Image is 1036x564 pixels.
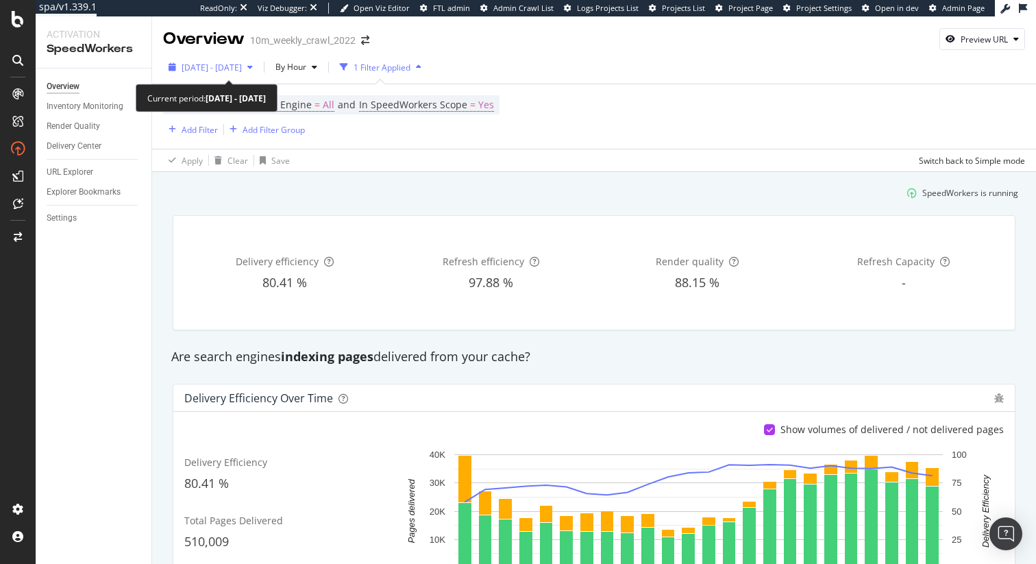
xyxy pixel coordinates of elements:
[952,506,961,517] text: 50
[163,121,218,138] button: Add Filter
[715,3,773,14] a: Project Page
[334,56,427,78] button: 1 Filter Applied
[254,149,290,171] button: Save
[952,450,967,460] text: 100
[338,98,356,111] span: and
[780,423,1004,437] div: Show volumes of delivered / not delivered pages
[939,28,1025,50] button: Preview URL
[728,3,773,13] span: Project Page
[478,95,494,114] span: Yes
[406,479,417,543] text: Pages delivered
[354,62,410,73] div: 1 Filter Applied
[430,478,445,488] text: 30K
[433,3,470,13] span: FTL admin
[662,3,705,13] span: Projects List
[184,391,333,405] div: Delivery Efficiency over time
[281,348,373,365] strong: indexing pages
[163,27,245,51] div: Overview
[47,211,77,225] div: Settings
[952,478,961,488] text: 75
[262,274,307,291] span: 80.41 %
[989,517,1022,550] div: Open Intercom Messenger
[246,98,312,111] span: Search Engine
[47,165,142,180] a: URL Explorer
[271,155,290,167] div: Save
[420,3,470,14] a: FTL admin
[184,514,283,527] span: Total Pages Delivered
[354,3,410,13] span: Open Viz Editor
[47,119,100,134] div: Render Quality
[577,3,639,13] span: Logs Projects List
[981,474,991,548] text: Delivery Efficiency
[361,36,369,45] div: arrow-right-arrow-left
[250,34,356,47] div: 10m_weekly_crawl_2022
[340,3,410,14] a: Open Viz Editor
[163,56,258,78] button: [DATE] - [DATE]
[47,41,140,57] div: SpeedWorkers
[243,124,305,136] div: Add Filter Group
[47,79,79,94] div: Overview
[430,506,445,517] text: 20K
[182,155,203,167] div: Apply
[430,535,445,545] text: 10K
[182,62,242,73] span: [DATE] - [DATE]
[47,27,140,41] div: Activation
[270,56,323,78] button: By Hour
[783,3,852,14] a: Project Settings
[47,99,123,114] div: Inventory Monitoring
[200,3,237,14] div: ReadOnly:
[922,187,1018,199] div: SpeedWorkers is running
[443,255,524,268] span: Refresh efficiency
[430,450,445,460] text: 40K
[323,95,334,114] span: All
[184,456,267,469] span: Delivery Efficiency
[875,3,919,13] span: Open in dev
[147,90,266,106] div: Current period:
[796,3,852,13] span: Project Settings
[857,255,935,268] span: Refresh Capacity
[656,255,724,268] span: Render quality
[47,165,93,180] div: URL Explorer
[862,3,919,14] a: Open in dev
[206,93,266,104] b: [DATE] - [DATE]
[649,3,705,14] a: Projects List
[47,139,101,154] div: Delivery Center
[359,98,467,111] span: In SpeedWorkers Scope
[209,149,248,171] button: Clear
[163,149,203,171] button: Apply
[493,3,554,13] span: Admin Crawl List
[564,3,639,14] a: Logs Projects List
[258,3,307,14] div: Viz Debugger:
[184,533,229,550] span: 510,009
[47,185,142,199] a: Explorer Bookmarks
[913,149,1025,171] button: Switch back to Simple mode
[929,3,985,14] a: Admin Page
[227,155,248,167] div: Clear
[224,121,305,138] button: Add Filter Group
[469,274,513,291] span: 97.88 %
[47,211,142,225] a: Settings
[47,185,121,199] div: Explorer Bookmarks
[902,274,906,291] span: -
[47,119,142,134] a: Render Quality
[47,79,142,94] a: Overview
[994,393,1004,403] div: bug
[314,98,320,111] span: =
[480,3,554,14] a: Admin Crawl List
[919,155,1025,167] div: Switch back to Simple mode
[184,475,229,491] span: 80.41 %
[952,535,961,545] text: 25
[164,348,1024,366] div: Are search engines delivered from your cache?
[470,98,476,111] span: =
[47,139,142,154] a: Delivery Center
[182,124,218,136] div: Add Filter
[675,274,719,291] span: 88.15 %
[961,34,1008,45] div: Preview URL
[47,99,142,114] a: Inventory Monitoring
[942,3,985,13] span: Admin Page
[270,61,306,73] span: By Hour
[236,255,319,268] span: Delivery efficiency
